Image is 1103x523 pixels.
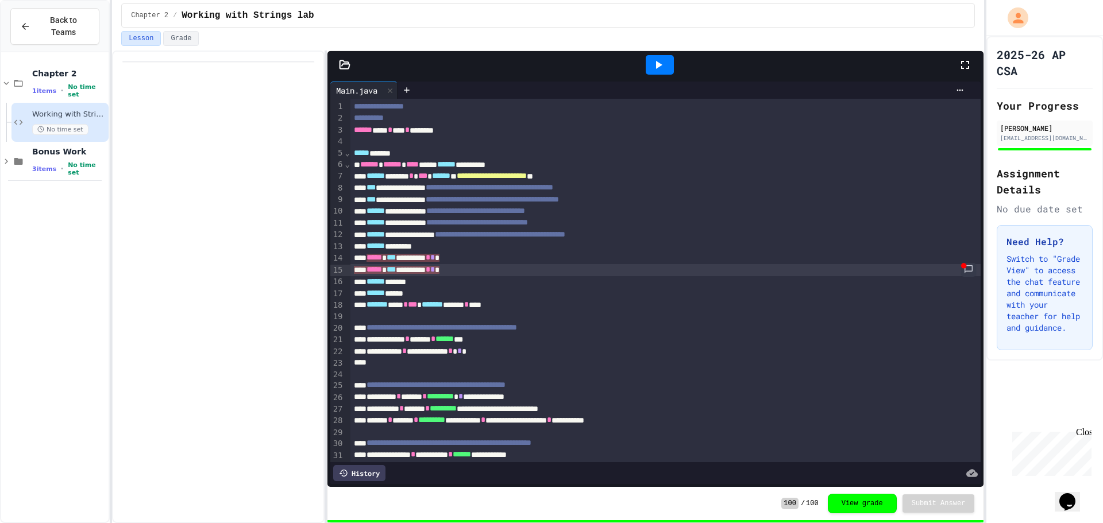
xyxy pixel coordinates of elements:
span: 1 items [32,87,56,95]
div: 11 [330,218,345,229]
div: Main.java [330,82,398,99]
span: No time set [68,83,106,98]
div: 21 [330,334,345,346]
span: 100 [806,499,819,508]
span: • [61,164,63,173]
div: 2 [330,113,345,124]
span: Fold line [345,148,350,157]
div: 4 [330,136,345,148]
div: 9 [330,194,345,206]
div: 10 [330,206,345,217]
div: 18 [330,300,345,311]
div: 20 [330,323,345,334]
span: Working with Strings lab [182,9,314,22]
div: Main.java [330,84,383,96]
h1: 2025-26 AP CSA [997,47,1093,79]
div: 17 [330,288,345,300]
div: 19 [330,311,345,323]
iframe: chat widget [1008,427,1092,476]
iframe: chat widget [1055,477,1092,512]
div: 3 [330,125,345,136]
div: 27 [330,404,345,415]
span: Back to Teams [37,14,90,38]
div: 30 [330,438,345,450]
div: 1 [330,101,345,113]
div: No due date set [997,202,1093,216]
div: 8 [330,183,345,194]
div: 5 [330,148,345,159]
div: [EMAIL_ADDRESS][DOMAIN_NAME] [1000,134,1089,142]
span: Bonus Work [32,146,106,157]
div: 28 [330,415,345,427]
div: 16 [330,276,345,288]
span: 3 items [32,165,56,173]
div: 15 [330,265,345,277]
span: Submit Answer [912,499,966,508]
h3: Need Help? [1006,235,1083,249]
div: 7 [330,171,345,182]
div: 24 [330,369,345,381]
div: 23 [330,358,345,369]
span: / [801,499,805,508]
span: Working with Strings lab [32,110,106,119]
div: My Account [996,5,1031,31]
div: 6 [330,159,345,171]
button: Grade [163,31,199,46]
div: 13 [330,241,345,253]
h2: Your Progress [997,98,1093,114]
span: Chapter 2 [32,68,106,79]
div: 22 [330,346,345,358]
div: 14 [330,253,345,265]
p: Switch to "Grade View" to access the chat feature and communicate with your teacher for help and ... [1006,253,1083,334]
div: History [333,465,385,481]
button: Lesson [121,31,161,46]
div: Chat with us now!Close [5,5,79,73]
span: • [61,86,63,95]
div: 29 [330,427,345,439]
span: Chapter 2 [131,11,168,20]
div: [PERSON_NAME] [1000,123,1089,133]
span: / [173,11,177,20]
div: 26 [330,392,345,404]
span: No time set [32,124,88,135]
span: No time set [68,161,106,176]
div: 31 [330,450,345,462]
div: 32 [330,462,345,473]
span: Fold line [345,160,350,169]
button: Back to Teams [10,8,99,45]
div: 12 [330,229,345,241]
button: Submit Answer [903,494,975,513]
span: 100 [781,498,799,509]
h2: Assignment Details [997,165,1093,197]
div: 25 [330,380,345,392]
button: View grade [828,494,897,513]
